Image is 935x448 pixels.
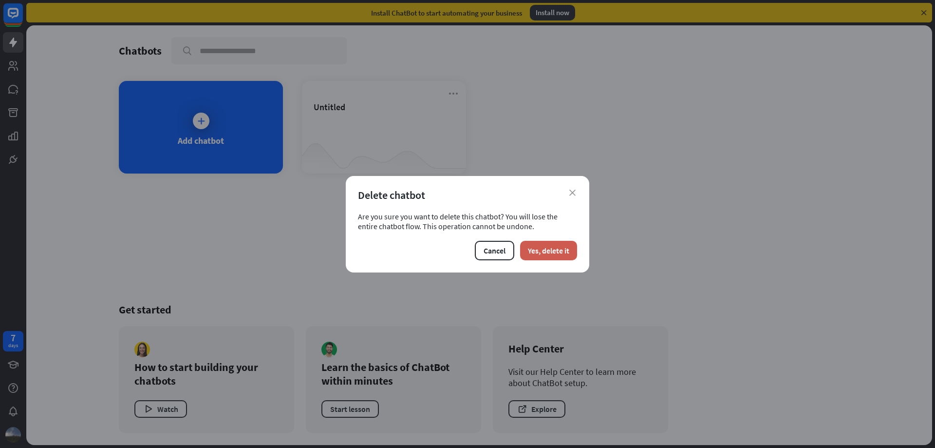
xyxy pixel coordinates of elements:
[520,241,577,260] button: Yes, delete it
[475,241,514,260] button: Cancel
[358,188,577,202] div: Delete chatbot
[8,4,37,33] button: Open LiveChat chat widget
[358,212,577,231] div: Are you sure you want to delete this chatbot? You will lose the entire chatbot flow. This operati...
[569,190,576,196] i: close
